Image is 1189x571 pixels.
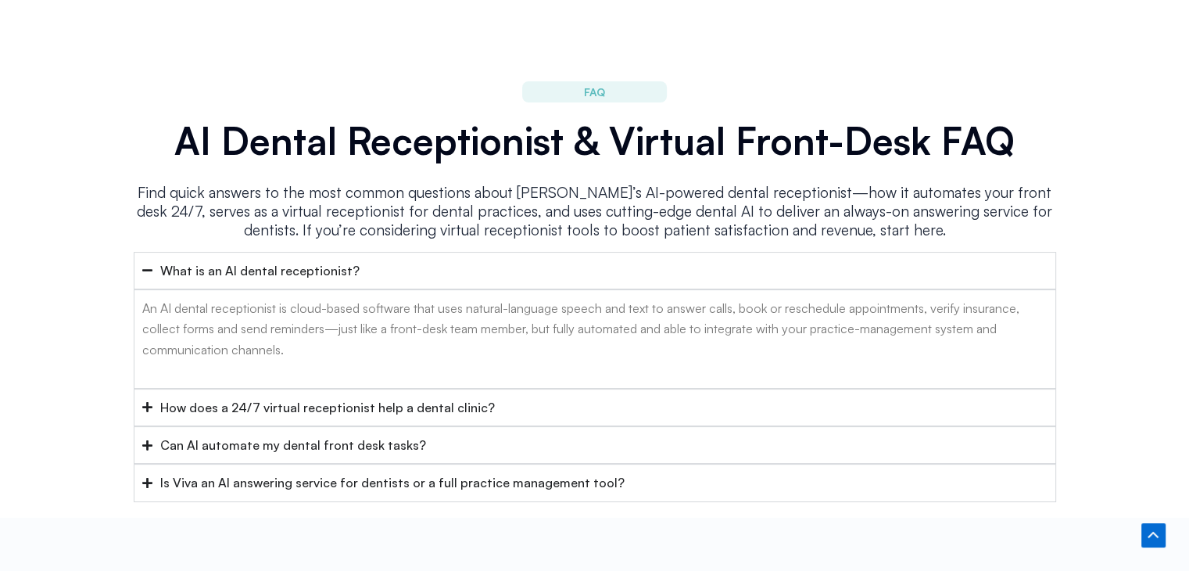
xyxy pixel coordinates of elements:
[134,426,1056,464] summary: Can AI automate my dental front desk tasks?
[160,397,495,418] div: How does a 24/7 virtual receptionist help a dental clinic?
[160,435,426,455] div: Can AI automate my dental front desk tasks?
[134,118,1056,163] h2: AI Dental Receptionist & Virtual Front-Desk FAQ
[142,298,1048,360] p: An AI dental receptionist is cloud-based software that uses natural-language speech and text to a...
[134,464,1056,501] summary: Is Viva an AI answering service for dentists or a full practice management tool?
[584,83,605,101] span: FAQ
[160,472,625,493] div: Is Viva an AI answering service for dentists or a full practice management tool?
[134,183,1056,239] p: Find quick answers to the most common questions about [PERSON_NAME]’s AI-powered dental reception...
[134,252,1056,289] summary: What is an AI dental receptionist?
[134,389,1056,426] summary: How does a 24/7 virtual receptionist help a dental clinic?
[160,260,360,281] div: What is an AI dental receptionist?
[134,252,1056,502] div: Accordion. Open links with Enter or Space, close with Escape, and navigate with Arrow Keys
